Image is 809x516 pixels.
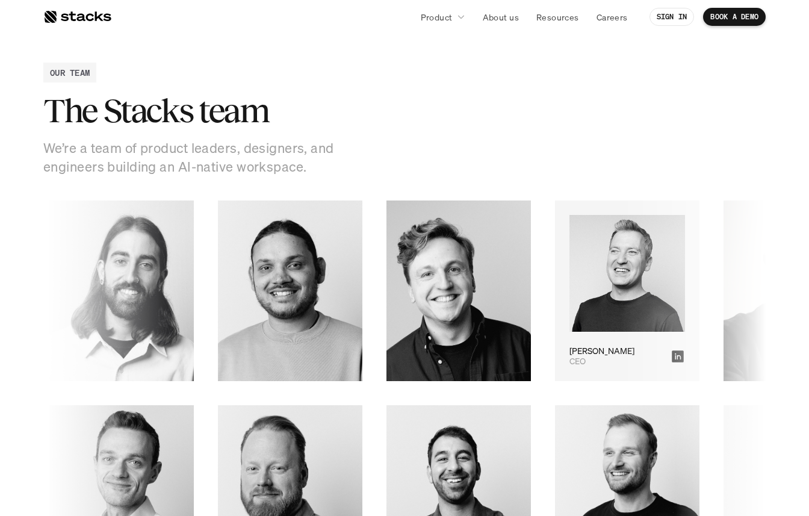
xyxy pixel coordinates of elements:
p: Product [421,11,453,23]
a: BOOK A DEMO [703,8,766,26]
p: About us [483,11,519,23]
a: SIGN IN [649,8,695,26]
p: We’re a team of product leaders, designers, and engineers building an AI-native workspace. [43,139,344,176]
a: About us [476,6,526,28]
p: SIGN IN [657,13,687,21]
p: Resources [536,11,579,23]
a: Resources [529,6,586,28]
p: Careers [597,11,628,23]
p: BOOK A DEMO [710,13,758,21]
a: Careers [589,6,635,28]
h2: OUR TEAM [50,66,90,79]
p: CEO [569,356,586,367]
h2: The Stacks team [43,92,404,129]
p: [PERSON_NAME] [569,346,634,356]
